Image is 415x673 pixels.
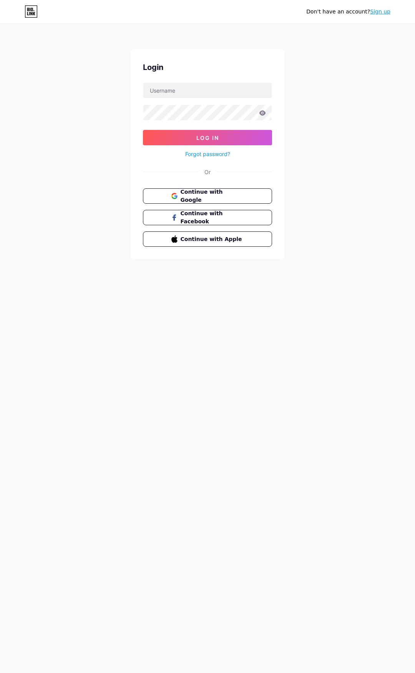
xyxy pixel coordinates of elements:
[370,8,390,15] a: Sign up
[185,150,230,158] a: Forgot password?
[143,231,272,247] button: Continue with Apple
[181,188,244,204] span: Continue with Google
[143,210,272,225] button: Continue with Facebook
[143,83,272,98] input: Username
[204,168,211,176] div: Or
[181,209,244,226] span: Continue with Facebook
[306,8,390,16] div: Don't have an account?
[143,130,272,145] button: Log In
[143,61,272,73] div: Login
[196,135,219,141] span: Log In
[143,188,272,204] button: Continue with Google
[181,235,244,243] span: Continue with Apple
